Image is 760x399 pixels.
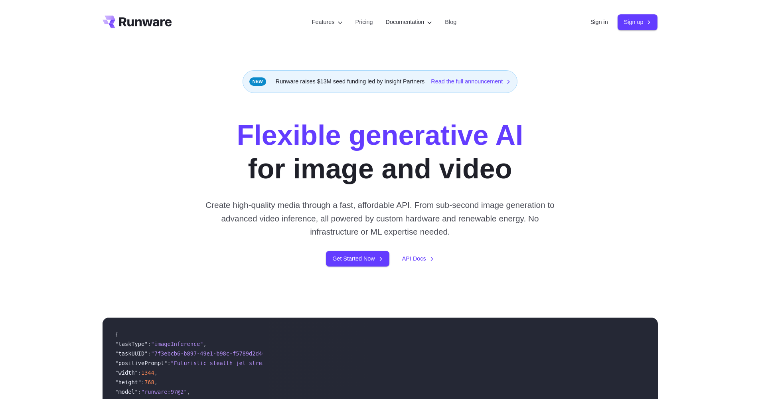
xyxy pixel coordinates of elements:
span: "positivePrompt" [115,360,168,366]
a: API Docs [402,254,434,263]
span: "taskUUID" [115,350,148,357]
p: Create high-quality media through a fast, affordable API. From sub-second image generation to adv... [202,198,558,238]
a: Go to / [103,16,172,28]
span: , [154,369,158,376]
a: Sign up [618,14,658,30]
span: "Futuristic stealth jet streaking through a neon-lit cityscape with glowing purple exhaust" [171,360,468,366]
span: : [148,341,151,347]
span: 1344 [141,369,154,376]
a: Blog [445,18,456,27]
label: Documentation [386,18,432,27]
a: Read the full announcement [431,77,511,86]
span: "imageInference" [151,341,203,347]
span: : [141,379,144,385]
strong: Flexible generative AI [237,120,523,151]
span: , [203,341,206,347]
label: Features [312,18,343,27]
span: : [148,350,151,357]
span: "width" [115,369,138,376]
a: Sign in [590,18,608,27]
span: "height" [115,379,141,385]
span: , [187,389,190,395]
span: "taskType" [115,341,148,347]
div: Runware raises $13M seed funding led by Insight Partners [243,70,518,93]
span: : [167,360,170,366]
h1: for image and video [237,119,523,186]
span: 768 [144,379,154,385]
span: "7f3ebcb6-b897-49e1-b98c-f5789d2d40d7" [151,350,275,357]
span: "runware:97@2" [141,389,187,395]
span: : [138,369,141,376]
span: : [138,389,141,395]
a: Get Started Now [326,251,389,267]
a: Pricing [355,18,373,27]
span: { [115,331,118,338]
span: , [154,379,158,385]
span: "model" [115,389,138,395]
